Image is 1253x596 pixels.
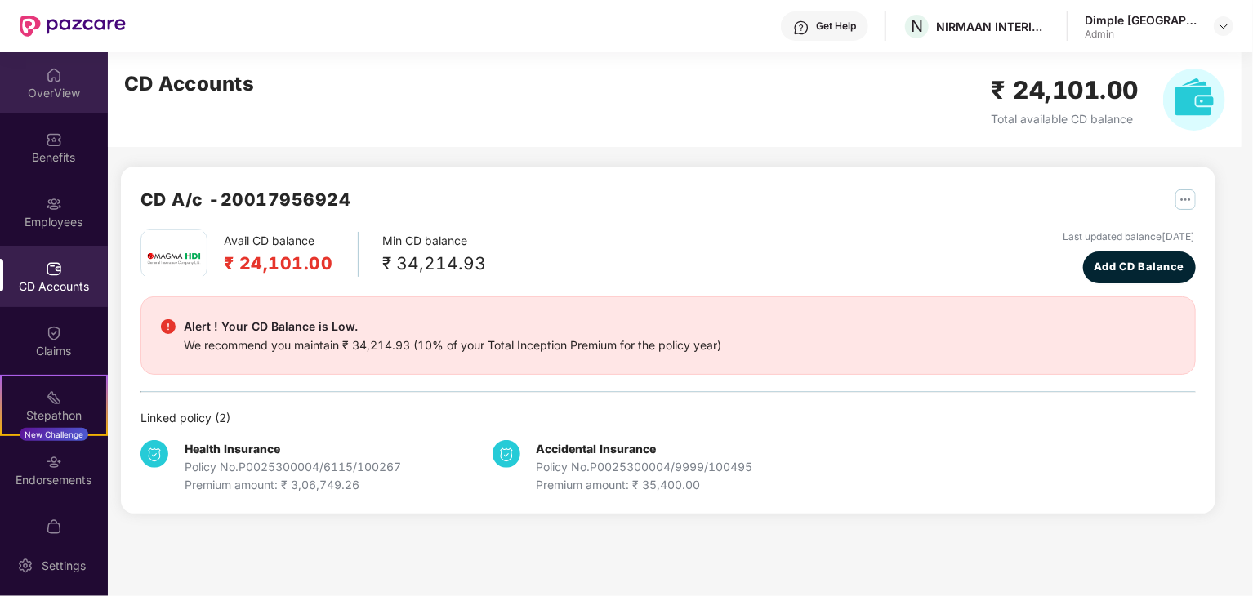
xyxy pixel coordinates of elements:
div: Premium amount: ₹ 3,06,749.26 [185,476,401,494]
div: Linked policy ( 2 ) [140,409,1196,427]
b: Accidental Insurance [537,442,657,456]
img: svg+xml;base64,PHN2ZyB4bWxucz0iaHR0cDovL3d3dy53My5vcmcvMjAwMC9zdmciIHhtbG5zOnhsaW5rPSJodHRwOi8vd3... [1163,69,1225,131]
img: svg+xml;base64,PHN2ZyBpZD0iQ0RfQWNjb3VudHMiIGRhdGEtbmFtZT0iQ0QgQWNjb3VudHMiIHhtbG5zPSJodHRwOi8vd3... [46,260,62,277]
div: Avail CD balance [224,232,359,277]
div: Admin [1085,28,1199,41]
img: svg+xml;base64,PHN2ZyBpZD0iSGVscC0zMngzMiIgeG1sbnM9Imh0dHA6Ly93d3cudzMub3JnLzIwMDAvc3ZnIiB3aWR0aD... [793,20,809,36]
div: We recommend you maintain ₹ 34,214.93 (10% of your Total Inception Premium for the policy year) [184,336,721,354]
img: svg+xml;base64,PHN2ZyBpZD0iRGFuZ2VyX2FsZXJ0IiBkYXRhLW5hbWU9IkRhbmdlciBhbGVydCIgeG1sbnM9Imh0dHA6Ly... [161,319,176,334]
span: Total available CD balance [992,112,1134,126]
span: Add CD Balance [1094,259,1184,275]
div: Get Help [816,20,856,33]
img: magma.png [145,230,203,287]
div: NIRMAAN INTERIORS PROJECTS PRIVATE LIMITED [936,19,1050,34]
div: Alert ! Your CD Balance is Low. [184,317,721,336]
img: svg+xml;base64,PHN2ZyB4bWxucz0iaHR0cDovL3d3dy53My5vcmcvMjAwMC9zdmciIHdpZHRoPSIzNCIgaGVpZ2h0PSIzNC... [493,440,520,468]
div: Stepathon [2,407,106,424]
span: N [911,16,923,36]
img: svg+xml;base64,PHN2ZyBpZD0iRHJvcGRvd24tMzJ4MzIiIHhtbG5zPSJodHRwOi8vd3d3LnczLm9yZy8yMDAwL3N2ZyIgd2... [1217,20,1230,33]
img: svg+xml;base64,PHN2ZyBpZD0iTXlfT3JkZXJzIiBkYXRhLW5hbWU9Ik15IE9yZGVycyIgeG1sbnM9Imh0dHA6Ly93d3cudz... [46,518,62,535]
div: Last updated balance [DATE] [1063,229,1196,245]
img: svg+xml;base64,PHN2ZyB4bWxucz0iaHR0cDovL3d3dy53My5vcmcvMjAwMC9zdmciIHdpZHRoPSIzNCIgaGVpZ2h0PSIzNC... [140,440,168,468]
div: Premium amount: ₹ 35,400.00 [537,476,753,494]
div: Dimple [GEOGRAPHIC_DATA] [PERSON_NAME] [1085,12,1199,28]
img: svg+xml;base64,PHN2ZyBpZD0iSG9tZSIgeG1sbnM9Imh0dHA6Ly93d3cudzMub3JnLzIwMDAvc3ZnIiB3aWR0aD0iMjAiIG... [46,67,62,83]
img: svg+xml;base64,PHN2ZyBpZD0iQ2xhaW0iIHhtbG5zPSJodHRwOi8vd3d3LnczLm9yZy8yMDAwL3N2ZyIgd2lkdGg9IjIwIi... [46,325,62,341]
img: svg+xml;base64,PHN2ZyBpZD0iU2V0dGluZy0yMHgyMCIgeG1sbnM9Imh0dHA6Ly93d3cudzMub3JnLzIwMDAvc3ZnIiB3aW... [17,558,33,574]
div: New Challenge [20,428,88,441]
img: svg+xml;base64,PHN2ZyB4bWxucz0iaHR0cDovL3d3dy53My5vcmcvMjAwMC9zdmciIHdpZHRoPSIyMSIgaGVpZ2h0PSIyMC... [46,389,62,406]
img: svg+xml;base64,PHN2ZyBpZD0iQmVuZWZpdHMiIHhtbG5zPSJodHRwOi8vd3d3LnczLm9yZy8yMDAwL3N2ZyIgd2lkdGg9Ij... [46,131,62,148]
div: Min CD balance [383,232,487,277]
b: Health Insurance [185,442,280,456]
h2: CD Accounts [124,69,255,100]
h2: CD A/c - 20017956924 [140,186,351,213]
img: svg+xml;base64,PHN2ZyB4bWxucz0iaHR0cDovL3d3dy53My5vcmcvMjAwMC9zdmciIHdpZHRoPSIyNSIgaGVpZ2h0PSIyNS... [1175,189,1196,210]
div: ₹ 34,214.93 [383,250,487,277]
img: svg+xml;base64,PHN2ZyBpZD0iRW5kb3JzZW1lbnRzIiB4bWxucz0iaHR0cDovL3d3dy53My5vcmcvMjAwMC9zdmciIHdpZH... [46,454,62,470]
div: Settings [37,558,91,574]
img: New Pazcare Logo [20,16,126,37]
div: Policy No. P0025300004/6115/100267 [185,458,401,476]
img: svg+xml;base64,PHN2ZyBpZD0iRW1wbG95ZWVzIiB4bWxucz0iaHR0cDovL3d3dy53My5vcmcvMjAwMC9zdmciIHdpZHRoPS... [46,196,62,212]
div: Policy No. P0025300004/9999/100495 [537,458,753,476]
h2: ₹ 24,101.00 [992,71,1139,109]
h2: ₹ 24,101.00 [224,250,333,277]
button: Add CD Balance [1083,251,1196,283]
